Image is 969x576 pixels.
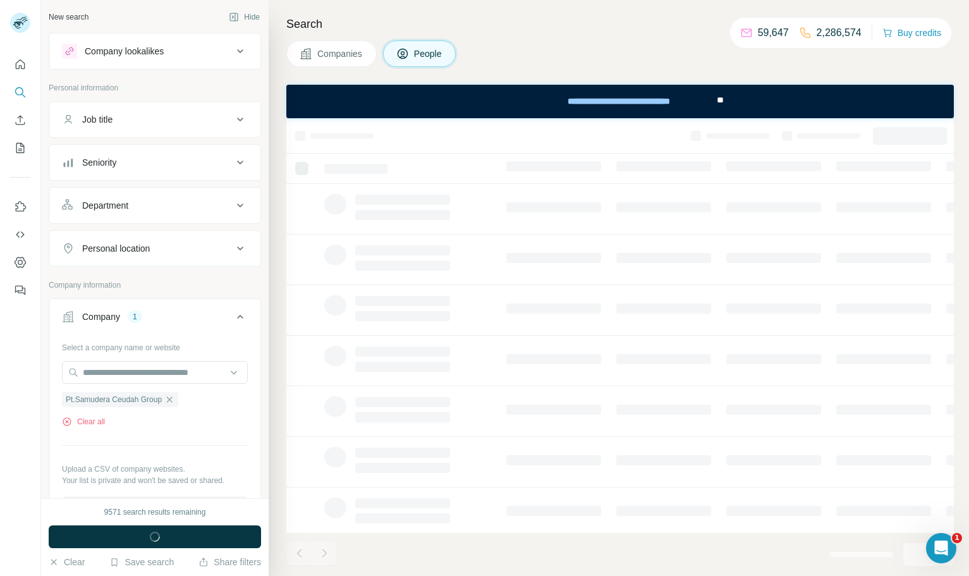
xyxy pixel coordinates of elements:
[10,279,30,302] button: Feedback
[817,25,862,40] p: 2,286,574
[49,190,260,221] button: Department
[62,475,248,486] p: Your list is private and won't be saved or shared.
[49,147,260,178] button: Seniority
[49,104,260,135] button: Job title
[82,242,150,255] div: Personal location
[10,81,30,104] button: Search
[49,11,88,23] div: New search
[49,302,260,337] button: Company1
[62,463,248,475] p: Upload a CSV of company websites.
[286,85,954,118] iframe: Banner
[758,25,789,40] p: 59,647
[10,137,30,159] button: My lists
[317,47,363,60] span: Companies
[414,47,443,60] span: People
[926,533,956,563] iframe: Intercom live chat
[10,53,30,76] button: Quick start
[220,8,269,27] button: Hide
[82,156,116,169] div: Seniority
[66,394,162,405] span: Pt.Samudera Ceudah Group
[82,310,120,323] div: Company
[49,36,260,66] button: Company lookalikes
[62,416,105,427] button: Clear all
[10,223,30,246] button: Use Surfe API
[10,195,30,218] button: Use Surfe on LinkedIn
[49,556,85,568] button: Clear
[952,533,962,543] span: 1
[49,233,260,264] button: Personal location
[198,556,261,568] button: Share filters
[85,45,164,58] div: Company lookalikes
[49,279,261,291] p: Company information
[62,496,248,519] button: Upload a list of companies
[109,556,174,568] button: Save search
[104,506,206,518] div: 9571 search results remaining
[82,199,128,212] div: Department
[10,251,30,274] button: Dashboard
[82,113,113,126] div: Job title
[49,82,261,94] p: Personal information
[882,24,941,42] button: Buy credits
[286,15,954,33] h4: Search
[10,109,30,132] button: Enrich CSV
[62,337,248,353] div: Select a company name or website
[128,311,142,322] div: 1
